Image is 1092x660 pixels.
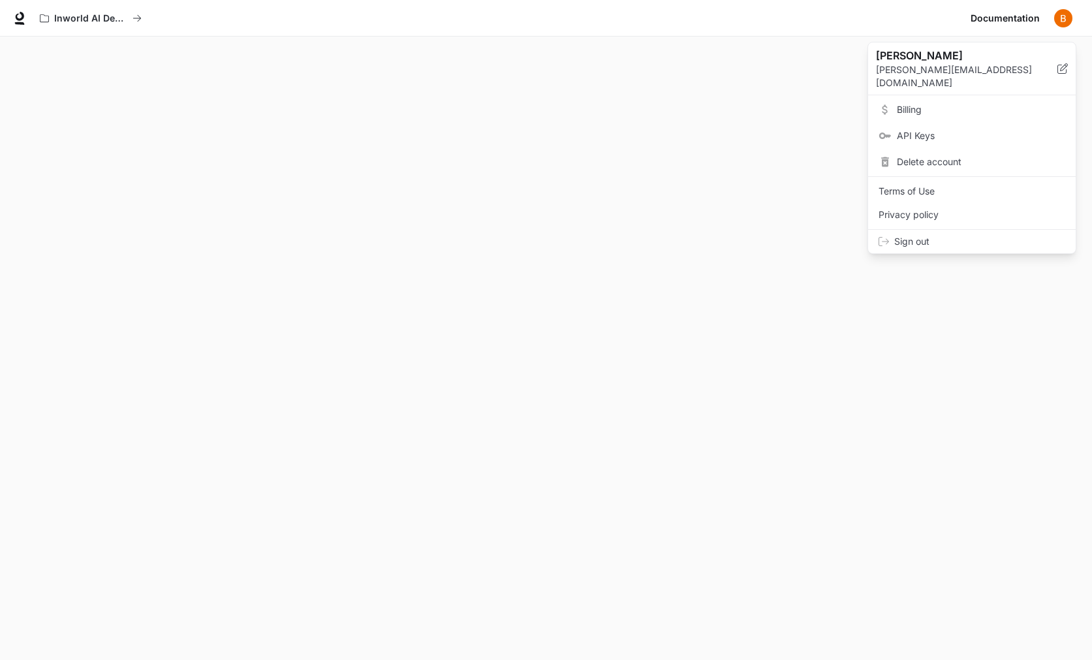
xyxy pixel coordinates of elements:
[871,203,1073,227] a: Privacy policy
[871,124,1073,148] a: API Keys
[879,208,1065,221] span: Privacy policy
[876,48,1037,63] p: [PERSON_NAME]
[894,235,1065,248] span: Sign out
[868,230,1076,253] div: Sign out
[897,129,1065,142] span: API Keys
[876,63,1057,89] p: [PERSON_NAME][EMAIL_ADDRESS][DOMAIN_NAME]
[871,150,1073,174] div: Delete account
[871,180,1073,203] a: Terms of Use
[897,155,1065,168] span: Delete account
[871,98,1073,121] a: Billing
[897,103,1065,116] span: Billing
[879,185,1065,198] span: Terms of Use
[868,42,1076,95] div: [PERSON_NAME][PERSON_NAME][EMAIL_ADDRESS][DOMAIN_NAME]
